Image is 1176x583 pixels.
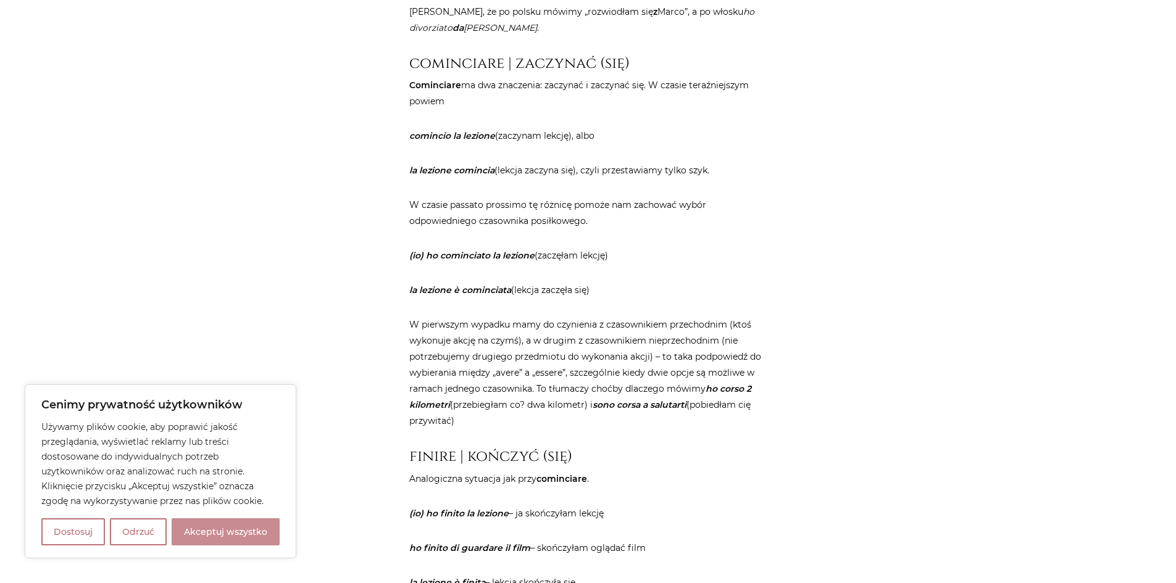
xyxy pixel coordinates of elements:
em: ho divorziato [PERSON_NAME] [409,6,754,33]
p: W czasie passato prossimo tę różnicę pomoże nam zachować wybór odpowiedniego czasownika posiłkowego. [409,197,767,229]
p: (lekcja zaczyna się), czyli przestawiamy tylko szyk. [409,162,767,178]
strong: ho corso 2 kilometri [409,383,751,410]
em: (io) ho cominciato la lezione [409,250,535,261]
p: Analogiczna sytuacja jak przy . [409,471,767,487]
p: (zaczynam lekcję), albo [409,128,767,144]
p: W pierwszym wypadku mamy do czynienia z czasownikiem przechodnim (ktoś wykonuje akcję na czymś), ... [409,316,767,429]
p: (zaczęłam lekcję) [409,247,767,263]
button: Akceptuj wszystko [172,518,280,545]
p: (lekcja zaczęła się) [409,282,767,298]
p: Używamy plików cookie, aby poprawić jakość przeglądania, wyświetlać reklamy lub treści dostosowan... [41,420,280,508]
strong: z [653,6,657,17]
h3: finire | kończyć (się) [409,447,767,465]
strong: cominciare [536,473,587,484]
em: ho finito di guardare il film [409,542,530,553]
em: sono corsa a salutarti [593,399,686,410]
button: Dostosuj [41,518,105,545]
p: [PERSON_NAME], że po polsku mówimy „rozwiodłam się Marco”, a po włosku . [409,4,767,36]
h3: cominciare | zaczynać (się) [409,54,767,72]
p: ma dwa znaczenia: zaczynać i zaczynać się. W czasie teraźniejszym powiem [409,77,767,109]
strong: comincio la lezione [409,130,495,141]
em: la lezione è cominciata [409,284,511,296]
p: – skończyłam oglądać film [409,540,767,556]
strong: da [452,22,464,33]
button: Odrzuć [110,518,167,545]
em: (io) ho finito la lezione [409,508,509,519]
p: Cenimy prywatność użytkowników [41,397,280,412]
p: – ja skończyłam lekcję [409,505,767,521]
strong: Cominciare [409,80,461,91]
em: la lezione comincia [409,165,494,176]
